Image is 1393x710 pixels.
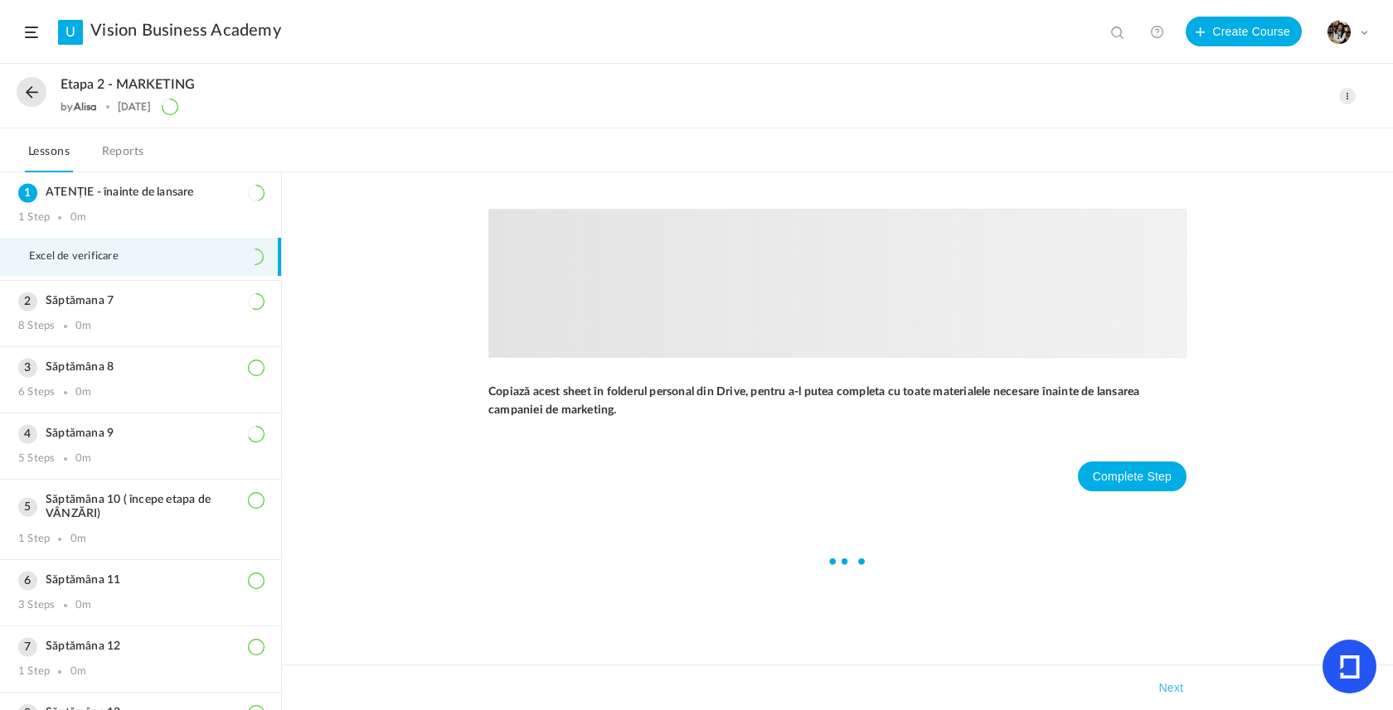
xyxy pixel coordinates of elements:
[1078,461,1187,491] button: Complete Step
[99,141,148,172] a: Reports
[18,665,50,679] div: 1 Step
[118,101,151,113] div: [DATE]
[75,320,91,333] div: 0m
[18,533,50,546] div: 1 Step
[18,427,263,441] h3: Săptămana 9
[70,665,86,679] div: 0m
[18,211,50,225] div: 1 Step
[75,452,91,466] div: 0m
[1186,17,1302,46] button: Create Course
[18,386,55,399] div: 6 Steps
[70,533,86,546] div: 0m
[18,320,55,333] div: 8 Steps
[58,20,83,45] a: U
[75,386,91,399] div: 0m
[18,573,263,587] h3: Săptămâna 11
[18,640,263,654] h3: Săptămâna 12
[18,599,55,612] div: 3 Steps
[18,186,263,200] h3: ATENȚIE - înainte de lansare
[1155,678,1187,698] button: Next
[74,100,98,113] a: Alisa
[90,21,281,41] a: Vision Business Academy
[75,599,91,612] div: 0m
[29,250,139,263] span: Excel de verificare
[61,77,195,93] span: Etapa 2 - MARKETING
[1327,21,1351,44] img: tempimagehs7pti.png
[25,141,73,172] a: Lessons
[18,294,263,308] h3: Săptămana 7
[488,386,1143,416] strong: Copiază acest sheet în folderul personal din Drive, pentru a-l putea completa cu toate materialel...
[18,452,55,466] div: 5 Steps
[18,360,263,374] h3: Săptămâna 8
[18,493,263,521] h3: Săptămâna 10 ( începe etapa de VÂNZĂRI)
[61,101,97,113] div: by
[70,211,86,225] div: 0m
